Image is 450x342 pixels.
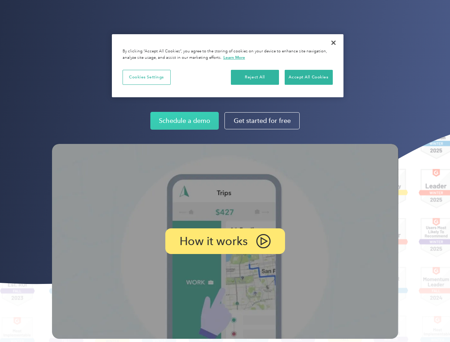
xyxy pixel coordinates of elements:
[112,34,343,97] div: Privacy
[223,55,245,60] a: More information about your privacy, opens in a new tab
[231,70,279,85] button: Reject All
[180,237,248,245] p: How it works
[224,112,300,129] a: Get started for free
[123,70,171,85] button: Cookies Settings
[150,112,219,130] a: Schedule a demo
[285,70,333,85] button: Accept All Cookies
[326,35,341,51] button: Close
[123,48,333,61] div: By clicking “Accept All Cookies”, you agree to the storing of cookies on your device to enhance s...
[112,34,343,97] div: Cookie banner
